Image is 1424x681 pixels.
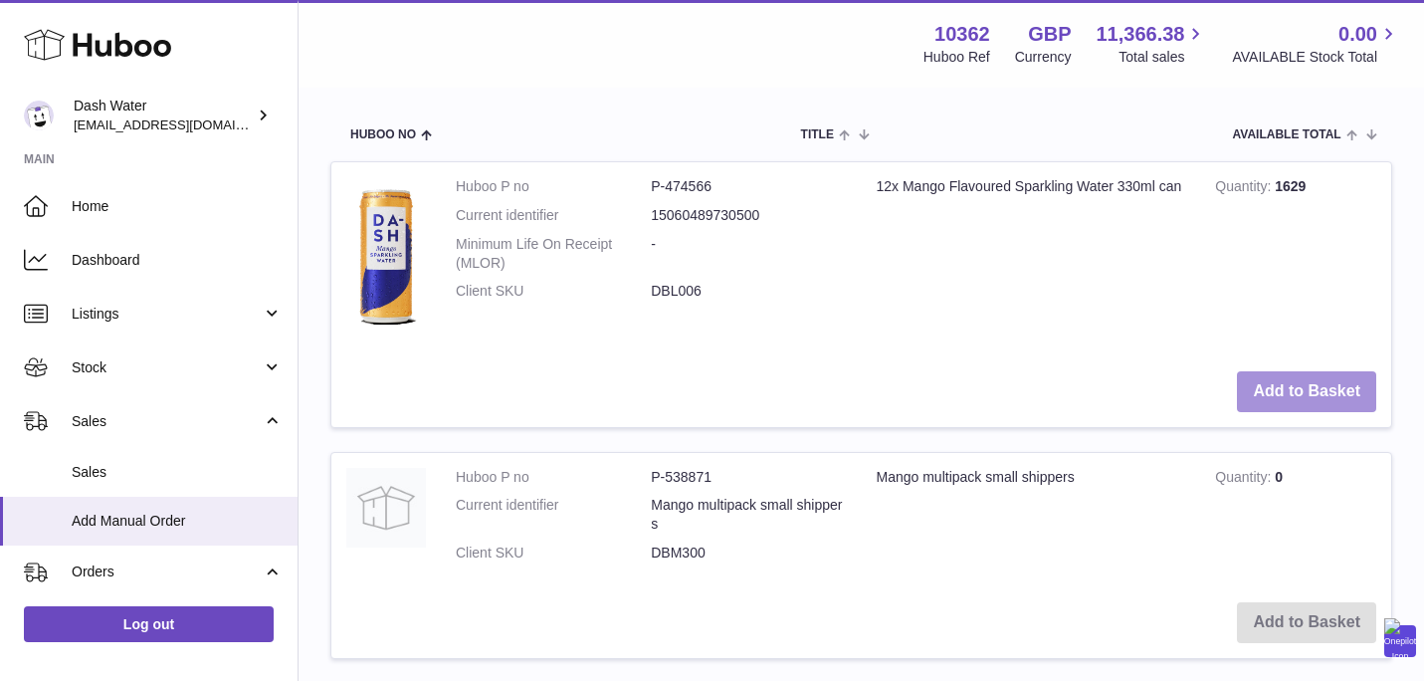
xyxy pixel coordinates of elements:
[1096,21,1207,67] a: 11,366.38 Total sales
[456,235,651,273] dt: Minimum Life On Receipt (MLOR)
[923,48,990,67] div: Huboo Ref
[1015,48,1072,67] div: Currency
[1215,178,1275,199] strong: Quantity
[346,177,426,337] img: 12x Mango Flavoured Sparkling Water 330ml can
[1096,21,1184,48] span: 11,366.38
[651,235,846,273] dd: -
[24,606,274,642] a: Log out
[1233,128,1341,141] span: AVAILABLE Total
[862,453,1201,588] td: Mango multipack small shippers
[1200,453,1391,588] td: 0
[72,512,283,531] span: Add Manual Order
[72,563,262,581] span: Orders
[72,412,262,431] span: Sales
[1119,48,1207,67] span: Total sales
[651,206,846,225] dd: 15060489730500
[862,162,1201,356] td: 12x Mango Flavoured Sparkling Water 330ml can
[1338,21,1377,48] span: 0.00
[651,496,846,534] dd: Mango multipack small shippers
[1232,21,1400,67] a: 0.00 AVAILABLE Stock Total
[74,97,253,134] div: Dash Water
[72,305,262,324] span: Listings
[72,197,283,216] span: Home
[456,177,651,196] dt: Huboo P no
[456,282,651,301] dt: Client SKU
[1215,469,1275,490] strong: Quantity
[24,101,54,130] img: bea@dash-water.com
[456,206,651,225] dt: Current identifier
[651,177,846,196] dd: P-474566
[72,358,262,377] span: Stock
[1200,162,1391,356] td: 1629
[1237,371,1376,412] button: Add to Basket
[651,468,846,487] dd: P-538871
[350,128,416,141] span: Huboo no
[934,21,990,48] strong: 10362
[456,468,651,487] dt: Huboo P no
[72,251,283,270] span: Dashboard
[74,116,293,132] span: [EMAIL_ADDRESS][DOMAIN_NAME]
[651,282,846,301] dd: DBL006
[1232,48,1400,67] span: AVAILABLE Stock Total
[801,128,834,141] span: Title
[456,496,651,534] dt: Current identifier
[651,544,846,563] dd: DBM300
[346,468,426,548] img: Mango multipack small shippers
[456,544,651,563] dt: Client SKU
[1028,21,1071,48] strong: GBP
[72,463,283,482] span: Sales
